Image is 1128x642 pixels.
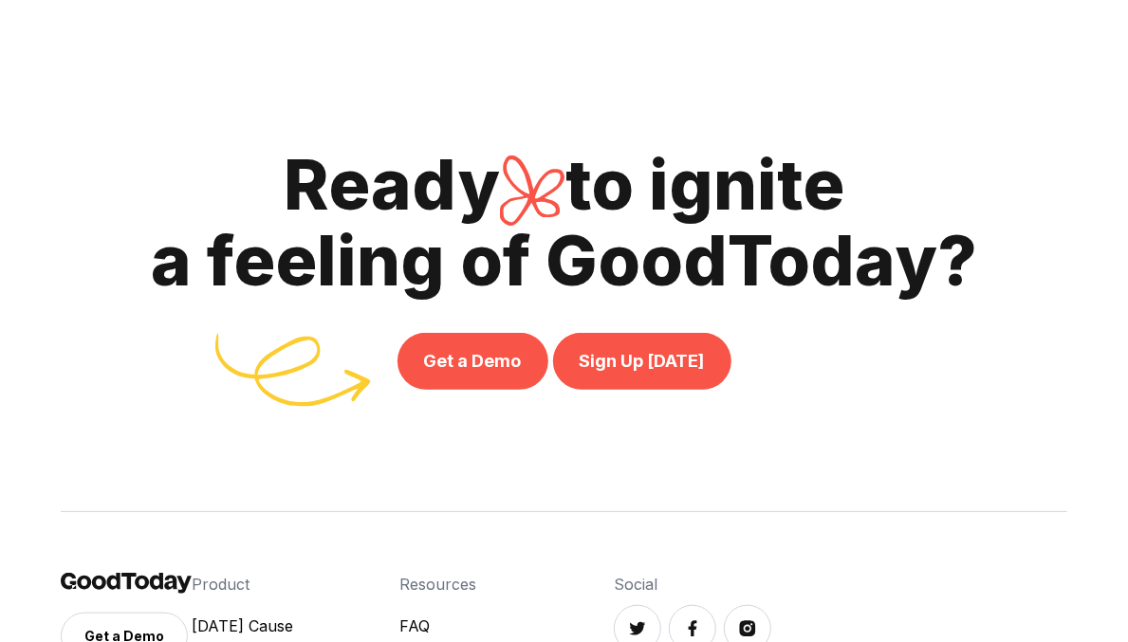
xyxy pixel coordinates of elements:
a: FAQ [399,614,508,637]
img: GoodToday [61,573,192,594]
h4: Social [614,573,1067,596]
img: Twitter [628,619,647,638]
a: Get a Demo [398,333,548,390]
h4: Product [192,573,293,596]
h4: Resources [399,573,508,596]
a: [DATE] Cause [192,614,293,637]
img: Facebook [683,619,702,638]
a: Sign Up [DATE] [553,333,731,390]
img: Instagram [738,619,757,638]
